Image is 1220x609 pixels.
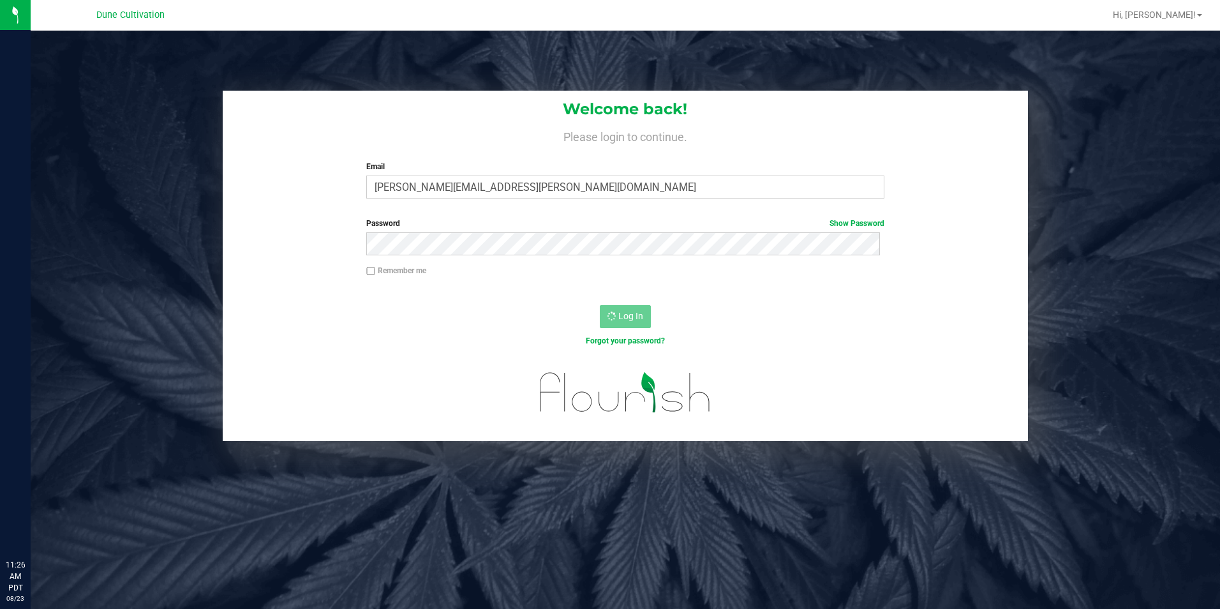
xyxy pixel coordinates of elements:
input: Remember me [366,267,375,276]
a: Show Password [829,219,884,228]
img: flourish_logo.svg [524,360,726,425]
label: Remember me [366,265,426,276]
p: 11:26 AM PDT [6,559,25,594]
span: Dune Cultivation [96,10,165,20]
p: 08/23 [6,594,25,603]
span: Hi, [PERSON_NAME]! [1113,10,1196,20]
a: Forgot your password? [586,336,665,345]
h1: Welcome back! [223,101,1029,117]
button: Log In [600,305,651,328]
span: Log In [618,311,643,321]
h4: Please login to continue. [223,128,1029,143]
label: Email [366,161,884,172]
span: Password [366,219,400,228]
